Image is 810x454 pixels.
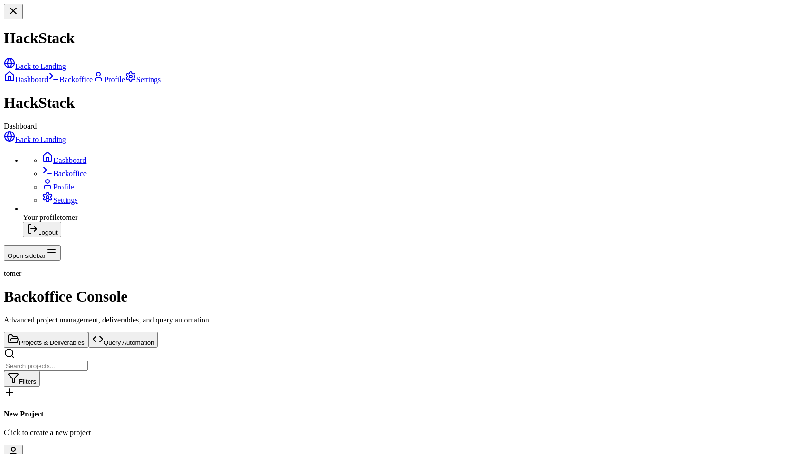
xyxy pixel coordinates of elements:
[23,222,61,237] button: Logout
[4,29,806,47] h1: HackStack
[4,122,37,130] span: Dashboard
[42,156,86,164] a: Dashboard
[42,196,78,204] a: Settings
[88,332,158,348] button: Query Automation
[4,245,61,261] button: Open sidebar
[4,371,40,387] button: Filters
[4,316,806,324] p: Advanced project management, deliverables, and query automation.
[48,76,93,84] a: Backoffice
[4,76,48,84] a: Dashboard
[4,135,66,143] a: Back to Landing
[4,288,806,305] h1: Backoffice Console
[42,170,87,178] a: Backoffice
[125,76,161,84] a: Settings
[4,410,806,418] h4: New Project
[4,62,66,70] a: Back to Landing
[4,94,806,112] h1: HackStack
[4,428,806,437] p: Click to create a new project
[93,76,125,84] a: Profile
[4,332,88,348] button: Projects & Deliverables
[4,269,21,277] span: tomer
[8,252,46,259] span: Open sidebar
[42,183,74,191] a: Profile
[23,213,60,221] span: Your profile
[60,213,77,221] span: tomer
[4,361,88,371] input: Search projects...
